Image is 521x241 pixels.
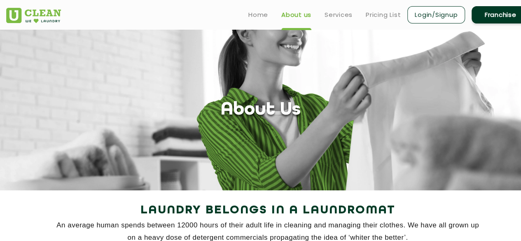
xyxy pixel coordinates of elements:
[407,6,465,23] a: Login/Signup
[281,10,311,20] a: About us
[325,10,353,20] a: Services
[366,10,401,20] a: Pricing List
[221,100,301,121] h1: About Us
[248,10,268,20] a: Home
[6,8,61,23] img: UClean Laundry and Dry Cleaning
